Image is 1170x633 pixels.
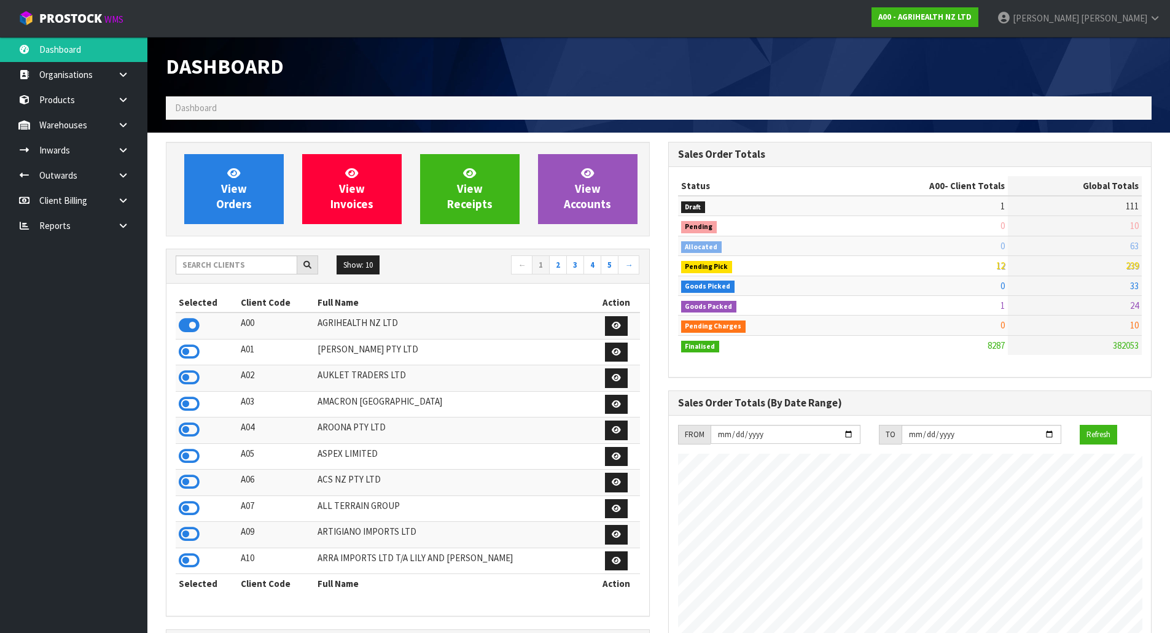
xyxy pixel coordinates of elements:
[238,470,315,496] td: A06
[18,10,34,26] img: cube-alt.png
[176,574,238,594] th: Selected
[549,255,567,275] a: 2
[1130,319,1139,331] span: 10
[238,574,315,594] th: Client Code
[681,341,720,353] span: Finalised
[681,201,706,214] span: Draft
[1113,340,1139,351] span: 382053
[564,166,611,212] span: View Accounts
[238,548,315,574] td: A10
[681,221,717,233] span: Pending
[681,241,722,254] span: Allocated
[681,301,737,313] span: Goods Packed
[216,166,252,212] span: View Orders
[314,548,593,574] td: ARRA IMPORTS LTD T/A LILY AND [PERSON_NAME]
[593,574,640,594] th: Action
[678,149,1142,160] h3: Sales Order Totals
[238,365,315,392] td: A02
[417,255,640,277] nav: Page navigation
[314,365,593,392] td: AUKLET TRADERS LTD
[1130,300,1139,311] span: 24
[1126,200,1139,212] span: 111
[583,255,601,275] a: 4
[238,293,315,313] th: Client Code
[1008,176,1142,196] th: Global Totals
[314,574,593,594] th: Full Name
[238,391,315,417] td: A03
[678,176,832,196] th: Status
[678,397,1142,409] h3: Sales Order Totals (By Date Range)
[330,166,373,212] span: View Invoices
[314,522,593,548] td: ARTIGIANO IMPORTS LTD
[104,14,123,25] small: WMS
[314,470,593,496] td: ACS NZ PTY LTD
[166,53,284,79] span: Dashboard
[1000,300,1005,311] span: 1
[1000,240,1005,252] span: 0
[1081,12,1147,24] span: [PERSON_NAME]
[681,281,735,293] span: Goods Picked
[618,255,639,275] a: →
[238,443,315,470] td: A05
[601,255,618,275] a: 5
[678,425,711,445] div: FROM
[681,320,746,333] span: Pending Charges
[593,293,640,313] th: Action
[1080,425,1117,445] button: Refresh
[1013,12,1079,24] span: [PERSON_NAME]
[238,313,315,339] td: A00
[420,154,520,224] a: ViewReceipts
[314,417,593,444] td: AROONA PTY LTD
[988,340,1005,351] span: 8287
[831,176,1008,196] th: - Client Totals
[302,154,402,224] a: ViewInvoices
[314,391,593,417] td: AMACRON [GEOGRAPHIC_DATA]
[337,255,380,275] button: Show: 10
[238,417,315,444] td: A04
[1000,280,1005,292] span: 0
[1130,220,1139,231] span: 10
[238,495,315,522] td: A07
[879,425,902,445] div: TO
[511,255,532,275] a: ←
[314,339,593,365] td: [PERSON_NAME] PTY LTD
[872,7,978,27] a: A00 - AGRIHEALTH NZ LTD
[176,293,238,313] th: Selected
[532,255,550,275] a: 1
[238,522,315,548] td: A09
[184,154,284,224] a: ViewOrders
[176,255,297,274] input: Search clients
[538,154,638,224] a: ViewAccounts
[1126,260,1139,271] span: 239
[566,255,584,275] a: 3
[1000,220,1005,231] span: 0
[1130,280,1139,292] span: 33
[878,12,972,22] strong: A00 - AGRIHEALTH NZ LTD
[1000,319,1005,331] span: 0
[929,180,945,192] span: A00
[314,443,593,470] td: ASPEX LIMITED
[314,293,593,313] th: Full Name
[447,166,493,212] span: View Receipts
[175,102,217,114] span: Dashboard
[996,260,1005,271] span: 12
[238,339,315,365] td: A01
[314,495,593,522] td: ALL TERRAIN GROUP
[1130,240,1139,252] span: 63
[681,261,733,273] span: Pending Pick
[39,10,102,26] span: ProStock
[314,313,593,339] td: AGRIHEALTH NZ LTD
[1000,200,1005,212] span: 1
